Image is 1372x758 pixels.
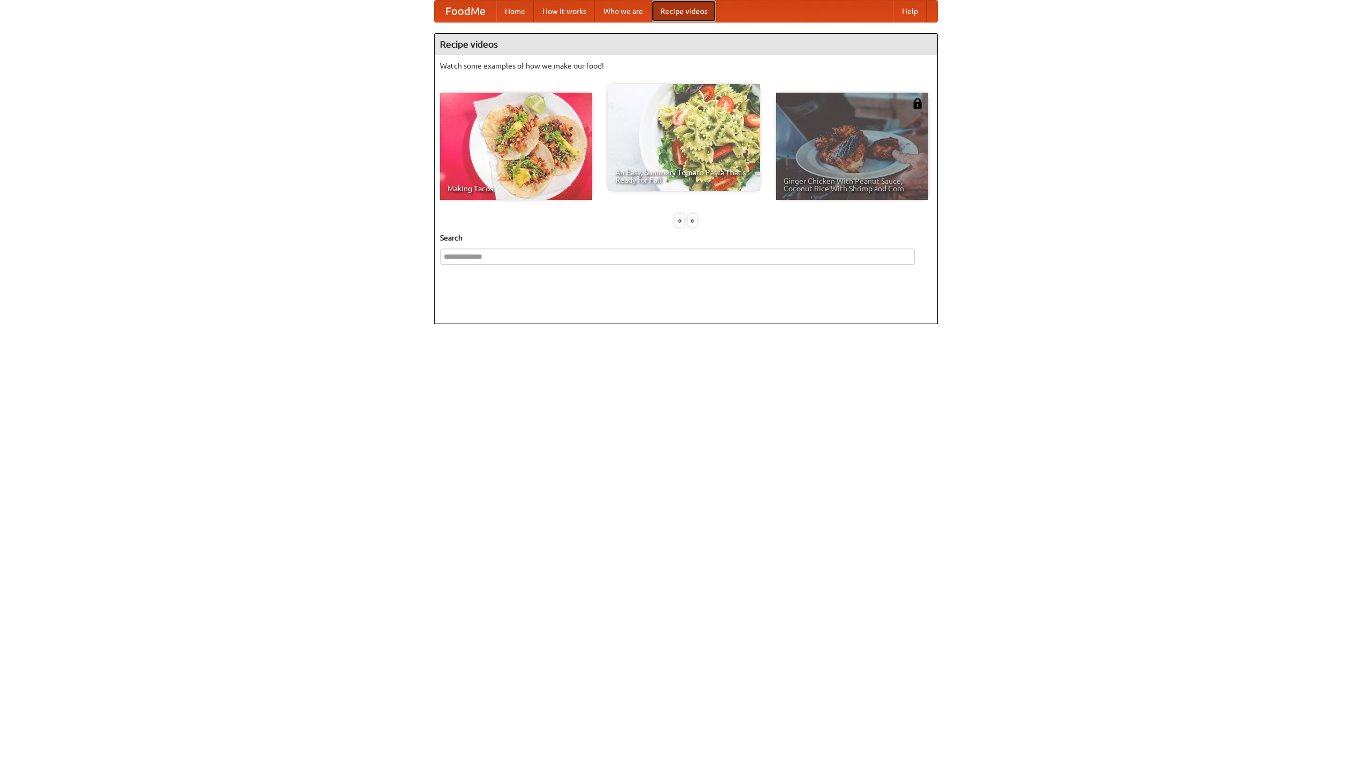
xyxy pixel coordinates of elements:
span: An Easy, Summery Tomato Pasta That's Ready for Fall [615,169,752,184]
div: « [675,214,684,227]
a: An Easy, Summery Tomato Pasta That's Ready for Fall [608,84,760,191]
a: Help [893,1,927,22]
a: Making Tacos [440,93,592,200]
a: FoodMe [435,1,496,22]
h5: Search [440,232,932,243]
h4: Recipe videos [435,34,937,55]
a: How it works [534,1,595,22]
img: 483408.png [912,98,923,109]
a: Recipe videos [652,1,716,22]
span: Making Tacos [448,185,585,192]
a: Home [496,1,534,22]
a: Who we are [595,1,652,22]
div: » [688,214,697,227]
p: Watch some examples of how we make our food! [440,61,932,71]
